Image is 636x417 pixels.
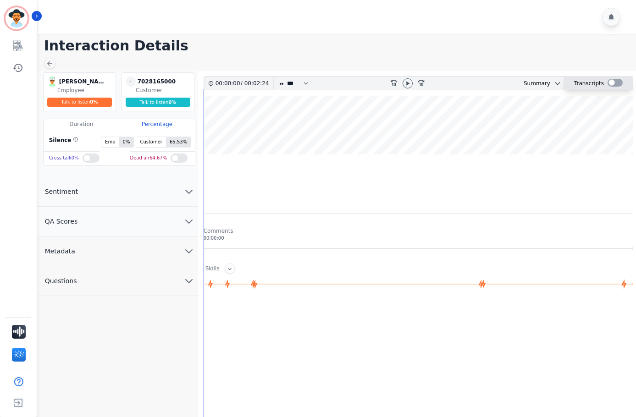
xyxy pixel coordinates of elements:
span: QA Scores [38,217,85,226]
svg: chevron down [183,246,194,257]
svg: chevron down [183,216,194,227]
svg: chevron down [183,186,194,197]
span: Sentiment [38,187,85,196]
div: Skills [205,265,220,274]
div: Silence [47,137,79,148]
div: Cross talk 0 % [49,152,79,165]
span: Customer [136,137,166,147]
div: Duration [44,119,119,129]
span: Questions [38,276,84,285]
div: / [216,77,271,90]
div: Percentage [119,119,195,129]
div: 00:02:24 [243,77,268,90]
span: Metadata [38,247,83,256]
button: Sentiment chevron down [38,177,198,207]
button: chevron down [550,80,561,87]
button: Questions chevron down [38,266,198,296]
svg: chevron down [554,80,561,87]
div: Summary [516,77,550,90]
button: Metadata chevron down [38,236,198,266]
div: Talk to listen [47,98,112,107]
span: 65.53 % [166,137,191,147]
div: 00:00:00 [204,235,633,241]
div: Transcripts [574,77,604,90]
span: Emp [101,137,119,147]
div: [PERSON_NAME] [59,77,105,87]
span: 0 % [168,100,176,105]
div: 00:00:00 [216,77,241,90]
div: Customer [136,87,192,94]
h1: Interaction Details [44,38,636,54]
svg: chevron down [183,275,194,286]
img: Bordered avatar [6,7,28,29]
div: Talk to listen [126,98,191,107]
div: Employee [57,87,114,94]
span: 0 % [119,137,134,147]
button: QA Scores chevron down [38,207,198,236]
span: 0 % [90,99,98,104]
div: 7028165000 [138,77,183,87]
div: Comments [204,227,633,235]
span: - [126,77,136,87]
div: Dead air 64.67 % [130,152,167,165]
